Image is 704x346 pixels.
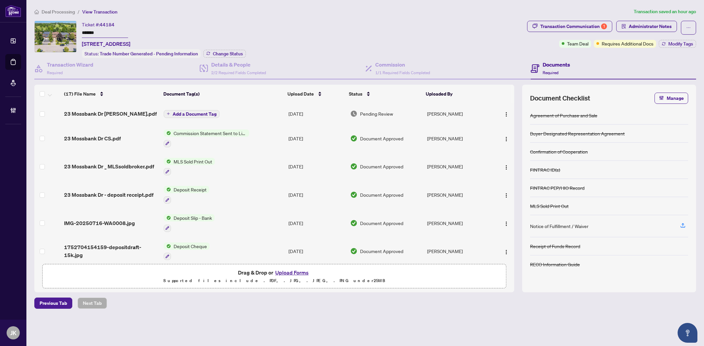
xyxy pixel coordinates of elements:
div: Confirmation of Cooperation [530,148,588,155]
div: 1 [601,23,607,29]
button: Logo [501,189,512,200]
img: Status Icon [164,130,171,137]
img: Document Status [350,110,357,117]
span: Upload Date [287,90,314,98]
div: MLS Sold Print Out [530,202,569,210]
span: 44184 [100,22,115,28]
span: Drag & Drop orUpload FormsSupported files include .PDF, .JPG, .JPEG, .PNG under25MB [43,264,506,289]
button: Logo [501,246,512,256]
button: Status IconDeposit Slip - Bank [164,214,215,232]
span: [STREET_ADDRESS] [82,40,130,48]
th: Upload Date [285,85,346,103]
span: Status [349,90,362,98]
td: [DATE] [286,209,348,237]
span: 1752704154159-depositdraft-15k.jpg [64,243,158,259]
button: Transaction Communication1 [527,21,612,32]
span: Document Approved [360,191,403,198]
img: logo [5,5,21,17]
span: Document Checklist [530,94,590,103]
button: Logo [501,218,512,228]
span: Document Approved [360,219,403,227]
span: MLS Sold Print Out [171,158,215,165]
div: FINTRAC ID(s) [530,166,560,173]
img: Status Icon [164,243,171,250]
button: Next Tab [78,298,107,309]
span: Change Status [213,51,243,56]
div: Ticket #: [82,21,115,28]
span: Requires Additional Docs [602,40,654,47]
button: Status IconDeposit Cheque [164,243,210,260]
button: Add a Document Tag [164,109,219,118]
button: Upload Forms [273,268,311,277]
div: Notice of Fulfillment / Waiver [530,222,588,230]
span: Deposit Cheque [171,243,210,250]
h4: Transaction Wizard [47,61,93,69]
img: Logo [504,249,509,255]
span: 1/1 Required Fields Completed [375,70,430,75]
button: Status IconDeposit Receipt [164,186,209,204]
span: 23 Mossbank Dr CS.pdf [64,134,121,142]
span: Deposit Slip - Bank [171,214,215,221]
span: home [34,10,39,14]
span: Commission Statement Sent to Listing Brokerage [171,130,249,137]
h4: Documents [543,61,570,69]
div: Transaction Communication [540,21,607,32]
li: / [78,8,80,15]
img: IMG-W12265332_1.jpg [35,21,76,52]
button: Logo [501,108,512,119]
td: [PERSON_NAME] [424,209,492,237]
span: Administrator Notes [629,21,672,32]
img: Document Status [350,163,357,170]
span: solution [621,24,626,29]
td: [PERSON_NAME] [424,181,492,209]
div: Status: [82,49,201,58]
td: [DATE] [286,153,348,181]
span: View Transaction [82,9,117,15]
span: Modify Tags [668,42,693,46]
img: Logo [504,136,509,142]
span: plus [167,112,170,115]
span: Drag & Drop or [238,268,311,277]
button: Modify Tags [659,40,696,48]
span: Pending Review [360,110,393,117]
span: (17) File Name [64,90,96,98]
img: Document Status [350,219,357,227]
img: Logo [504,165,509,170]
div: Buyer Designated Representation Agreement [530,130,625,137]
span: Document Approved [360,163,403,170]
td: [DATE] [286,124,348,153]
span: Required [543,70,558,75]
button: Logo [501,161,512,172]
td: [PERSON_NAME] [424,103,492,124]
h4: Details & People [211,61,266,69]
span: ellipsis [686,25,691,30]
div: Receipt of Funds Record [530,243,580,250]
img: Document Status [350,247,357,255]
div: Agreement of Purchase and Sale [530,112,597,119]
span: Manage [667,93,684,103]
button: Change Status [203,50,246,58]
button: Previous Tab [34,298,72,309]
div: RECO Information Guide [530,261,580,268]
td: [DATE] [286,237,348,266]
img: Status Icon [164,214,171,221]
span: 2/2 Required Fields Completed [211,70,266,75]
td: [PERSON_NAME] [424,124,492,153]
span: Deposit Receipt [171,186,209,193]
button: Status IconCommission Statement Sent to Listing Brokerage [164,130,249,147]
img: Status Icon [164,186,171,193]
img: Logo [504,221,509,226]
button: Manage [654,93,688,104]
td: [DATE] [286,103,348,124]
th: Document Tag(s) [161,85,285,103]
span: IMG-20250716-WA0008.jpg [64,219,135,227]
span: 23 Mossbank Dr [PERSON_NAME].pdf [64,110,157,118]
span: 23 Mossbank Dr - deposit receipt.pdf [64,191,153,199]
button: Status IconMLS Sold Print Out [164,158,215,176]
img: Status Icon [164,158,171,165]
button: Administrator Notes [616,21,677,32]
article: Transaction saved an hour ago [634,8,696,15]
th: (17) File Name [61,85,161,103]
span: Previous Tab [40,298,67,308]
img: Logo [504,193,509,198]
